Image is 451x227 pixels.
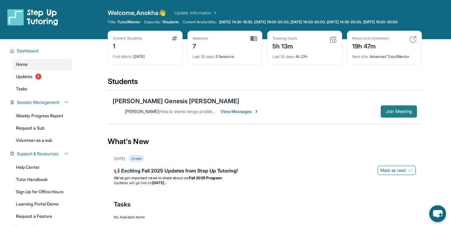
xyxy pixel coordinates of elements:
[12,123,72,134] a: Request a Sub
[16,61,28,67] span: Home
[12,186,72,197] a: Sign Up for Office Hours
[352,41,389,51] div: 19h 47m
[193,51,257,59] div: 5 Sessions
[352,54,369,59] span: Next title :
[380,167,406,173] span: Mark as read
[386,110,412,113] span: Join Meeting
[12,135,72,146] a: Volunteer as a sub
[160,109,247,114] span: Hola lo siento tengo problemas con conexión
[272,51,337,59] div: 4h 27m
[17,99,60,105] span: Session Management
[114,156,125,161] div: [DATE]
[113,41,142,51] div: 1
[152,180,167,185] strong: [DATE]
[408,168,413,173] img: Mark as read
[14,48,69,54] button: Dashboard
[118,20,140,25] span: Tutor/Mentor
[12,83,72,94] a: Tasks
[272,54,295,59] span: Last 30 days :
[12,174,72,185] a: Tutor Handbook
[114,176,189,180] span: We’ve got important news to share about our
[378,166,416,175] button: Mark as read
[12,59,72,70] a: Home
[352,36,389,41] div: Hours until promotion
[254,109,259,114] img: Chevron-Right
[162,20,179,25] span: 1 Students
[221,108,259,115] span: View Messages
[12,211,72,222] a: Request a Feature
[381,105,417,118] button: Join Meeting
[114,200,131,209] span: Tasks
[272,41,297,51] div: 5h 13m
[183,20,217,25] span: Current Availability:
[16,86,27,92] span: Tasks
[330,36,337,43] img: card
[211,10,218,16] img: Chevron Right
[108,77,422,90] div: Students
[144,20,161,25] span: Capacity:
[16,74,33,80] span: Updates
[12,110,72,121] a: Weekly Progress Report
[429,205,446,222] button: chat-button
[12,162,72,173] a: Help Center
[12,71,72,82] a: Updates1
[113,36,142,41] div: Current Students
[114,215,416,220] div: No Available Items
[193,41,208,51] div: 7
[409,36,417,43] img: card
[172,36,177,41] img: card
[17,151,58,157] span: Support & Resources
[113,97,240,105] div: [PERSON_NAME] Genesis [PERSON_NAME]
[12,199,72,210] a: Learning Portal Demo
[14,151,69,157] button: Support & Resources
[114,180,416,185] li: Updates will go live on
[193,36,208,41] div: Sessions
[272,36,297,41] div: Tutoring hours
[108,20,116,25] span: Title:
[35,74,41,80] span: 1
[108,9,166,17] span: Welcome, Anokha 👋
[189,176,222,180] strong: Fall 2025 Program:
[125,109,160,114] span: [PERSON_NAME] :
[129,155,144,162] div: Unread
[7,9,58,26] img: logo
[218,20,399,25] a: [DATE] 14:30-16:30, [DATE] 19:00-20:00, [DATE] 19:00-20:00, [DATE] 14:30-20:00, [DATE] 15:00-20:00
[108,128,422,155] div: What's New
[219,20,398,25] span: [DATE] 14:30-16:30, [DATE] 19:00-20:00, [DATE] 19:00-20:00, [DATE] 14:30-20:00, [DATE] 15:00-20:00
[175,10,218,16] a: Update Information
[14,99,69,105] button: Session Management
[113,54,133,59] span: First Match :
[17,48,39,54] span: Dashboard
[352,51,417,59] div: Advanced Tutor/Mentor
[113,51,177,59] div: [DATE]
[250,36,257,41] img: card
[193,54,215,59] span: Last 30 days :
[114,167,416,176] div: 📢 Exciting Fall 2025 Updates from Step Up Tutoring!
